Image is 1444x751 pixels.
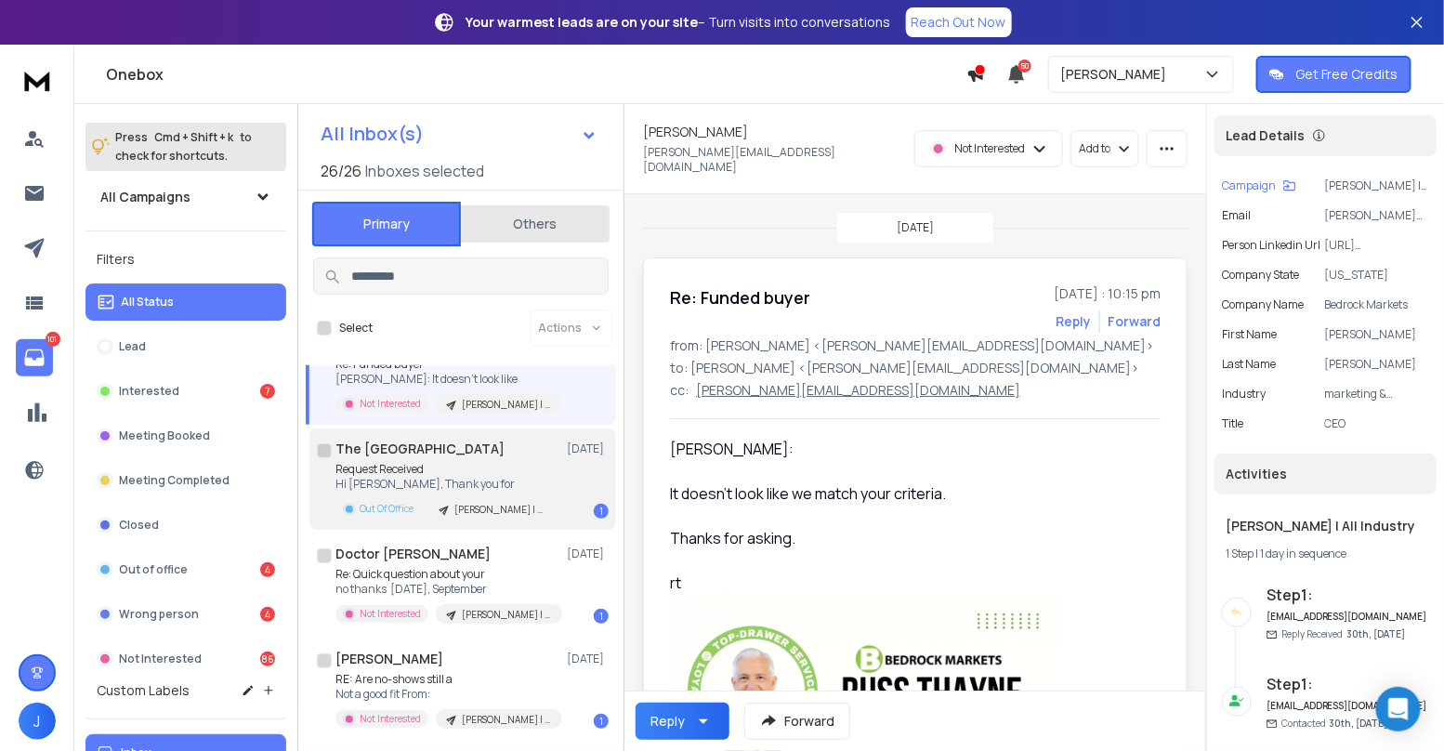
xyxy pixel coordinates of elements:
p: – Turn visits into conversations [466,13,891,32]
h3: Filters [85,246,286,272]
div: Open Intercom Messenger [1376,687,1421,731]
div: [PERSON_NAME]: [670,438,1146,460]
p: Add to [1079,141,1110,156]
h1: Re: Funded buyer [670,284,810,310]
button: Campaign [1222,178,1296,193]
h1: [PERSON_NAME] [335,650,443,668]
p: [PERSON_NAME]: It doesn't look like [335,372,558,387]
p: Reply Received [1281,627,1406,641]
p: no thanks [DATE], September [335,582,558,597]
p: Re: Quick question about your [335,567,558,582]
p: First Name [1222,327,1277,342]
p: [PERSON_NAME] | [GEOGRAPHIC_DATA] [462,713,551,727]
p: Closed [119,518,159,533]
button: Others [461,204,610,244]
p: Meeting Completed [119,473,230,488]
p: Contacted [1281,717,1388,731]
p: Bedrock Markets [1325,297,1429,312]
p: Hi [PERSON_NAME], Thank you for [335,477,555,492]
span: 30th, [DATE] [1347,627,1406,640]
button: Reply [1056,312,1091,331]
p: from: [PERSON_NAME] <[PERSON_NAME][EMAIL_ADDRESS][DOMAIN_NAME]> [670,336,1161,355]
div: rt [670,572,1146,594]
span: 1 Step [1226,546,1254,561]
a: 101 [16,339,53,376]
h1: [PERSON_NAME] | All Industry [1226,517,1425,535]
span: 50 [1018,59,1031,72]
h6: [EMAIL_ADDRESS][DOMAIN_NAME] [1267,610,1429,624]
span: 26 / 26 [321,160,361,182]
button: Not Interested86 [85,640,286,678]
p: Lead Details [1226,126,1305,145]
h3: Inboxes selected [365,160,484,182]
label: Select [339,321,373,336]
h1: All Campaigns [100,188,190,206]
p: Email [1222,208,1251,223]
p: Out Of Office [360,502,414,516]
p: All Status [121,295,174,310]
h1: Doctor [PERSON_NAME] [335,545,491,563]
p: Not Interested [954,141,1025,156]
p: Request Received [335,462,555,477]
p: Title [1222,416,1243,431]
button: Meeting Completed [85,462,286,499]
div: 1 [594,714,609,729]
strong: Your warmest leads are on your site [466,13,699,31]
p: Company Name [1222,297,1304,312]
p: Industry [1222,387,1266,402]
p: [PERSON_NAME] | [GEOGRAPHIC_DATA] [462,608,551,622]
button: J [19,703,56,740]
p: to: [PERSON_NAME] <[PERSON_NAME][EMAIL_ADDRESS][DOMAIN_NAME]> [670,359,1161,377]
div: 86 [260,652,275,666]
button: Forward [744,703,850,740]
p: [DATE] [567,441,609,456]
button: Wrong person4 [85,596,286,633]
button: Reply [636,703,729,740]
p: 101 [46,332,60,347]
p: Press to check for shortcuts. [115,128,252,165]
button: Get Free Credits [1256,56,1411,93]
button: All Inbox(s) [306,115,612,152]
p: Company State [1222,268,1299,283]
button: Primary [312,202,461,246]
p: Out of office [119,562,188,577]
p: CEO [1325,416,1429,431]
div: Activities [1214,454,1437,494]
div: Reply [650,712,685,731]
p: [PERSON_NAME] | All Industry [1325,178,1429,193]
h1: All Inbox(s) [321,125,424,143]
span: 1 day in sequence [1260,546,1347,561]
p: [PERSON_NAME] [1325,357,1429,372]
h6: Step 1 : [1267,584,1429,606]
span: 30th, [DATE] [1330,717,1388,730]
p: RE: Are no-shows still a [335,672,558,687]
button: Interested7 [85,373,286,410]
button: Meeting Booked [85,417,286,455]
p: Meeting Booked [119,428,210,443]
button: Out of office4 [85,551,286,588]
h1: Onebox [106,63,966,86]
div: Thanks for asking. [670,527,1146,549]
div: It doesn't look like we match your criteria. [670,482,1146,505]
h1: [PERSON_NAME] [643,123,748,141]
p: Not Interested [360,397,421,411]
p: Person Linkedin Url [1222,238,1320,253]
p: Interested [119,384,179,399]
div: | [1226,547,1425,561]
p: [PERSON_NAME][EMAIL_ADDRESS][DOMAIN_NAME] [643,145,903,175]
p: [PERSON_NAME] [1325,327,1429,342]
p: Not Interested [360,607,421,621]
div: 7 [260,384,275,399]
button: All Status [85,283,286,321]
p: [PERSON_NAME][EMAIL_ADDRESS][DOMAIN_NAME] [1325,208,1429,223]
p: Reach Out Now [912,13,1006,32]
p: Not a good fit From: [335,687,558,702]
p: [PERSON_NAME] | All Industry [462,398,551,412]
p: [URL][DOMAIN_NAME] [1325,238,1429,253]
h6: Step 1 : [1267,673,1429,695]
button: Lead [85,328,286,365]
h3: Custom Labels [97,681,190,700]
